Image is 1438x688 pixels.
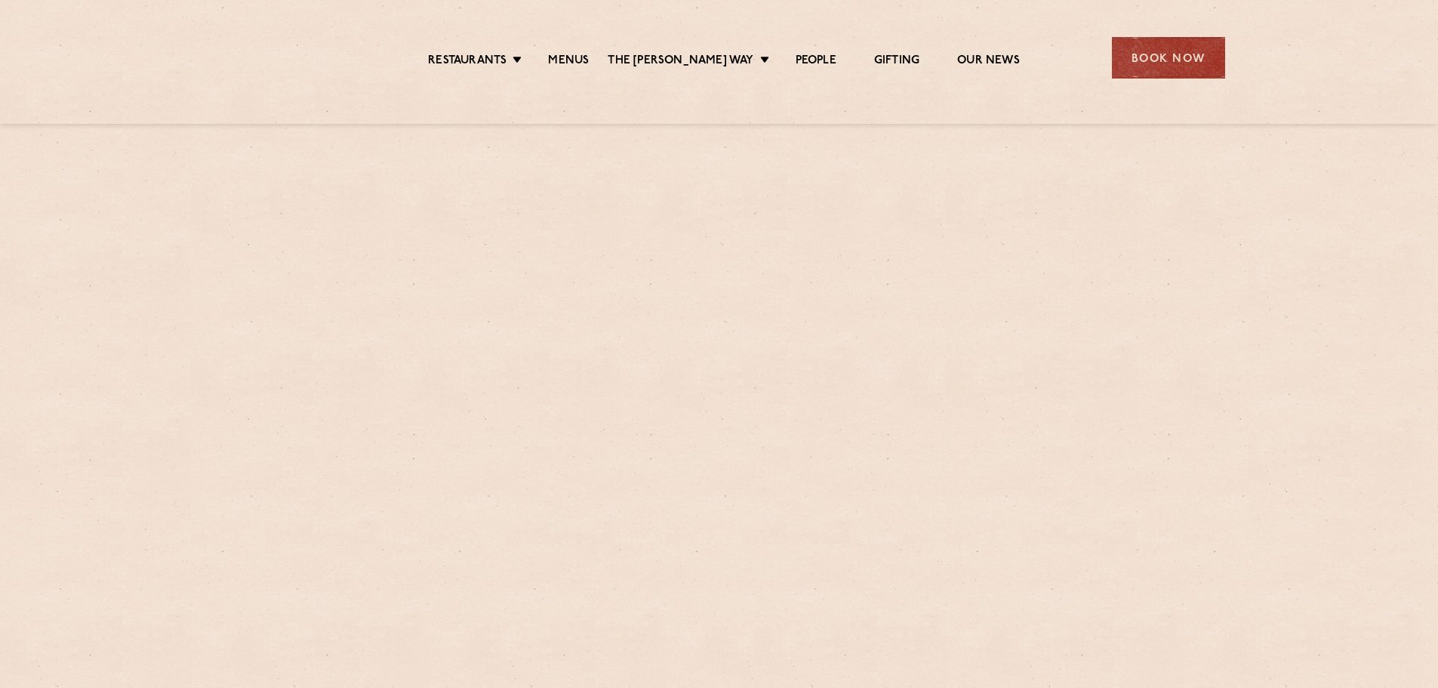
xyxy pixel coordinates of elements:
[1112,37,1225,79] div: Book Now
[548,54,589,70] a: Menus
[214,14,344,101] img: svg%3E
[874,54,919,70] a: Gifting
[796,54,836,70] a: People
[608,54,753,70] a: The [PERSON_NAME] Way
[428,54,507,70] a: Restaurants
[957,54,1020,70] a: Our News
